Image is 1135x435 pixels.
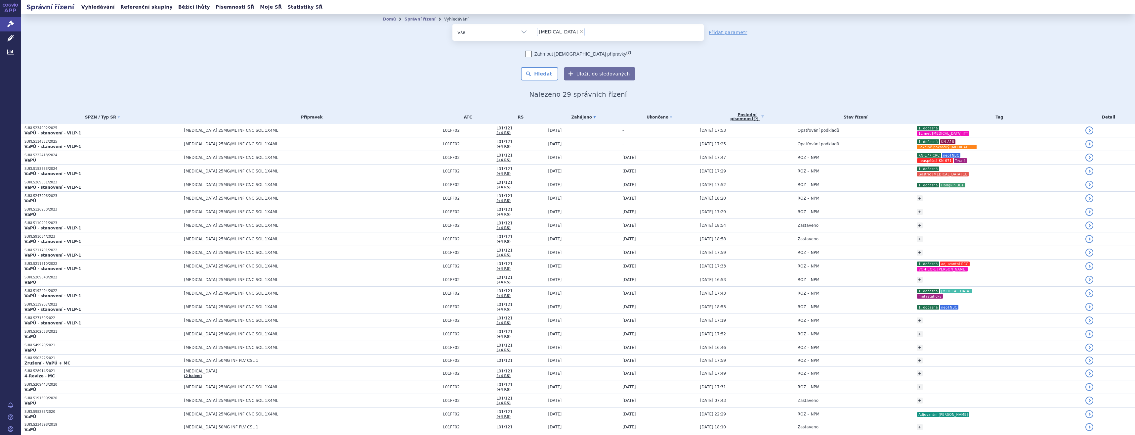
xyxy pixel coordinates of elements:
[496,180,545,185] span: L01/121
[917,195,923,201] a: +
[496,289,545,293] span: L01/121
[496,294,511,298] a: (+4 RS)
[496,145,511,148] a: (+4 RS)
[24,401,36,406] strong: VaPÚ
[622,142,624,146] span: -
[1085,357,1093,364] a: detail
[529,90,627,98] span: Nalezeno 29 správních řízení
[548,291,562,296] span: [DATE]
[24,113,181,122] a: SPZN / Typ SŘ
[548,385,562,389] span: [DATE]
[622,113,696,122] a: Ukončeno
[700,305,726,309] span: [DATE] 18:53
[917,294,943,299] i: metastatický
[496,358,545,363] span: L01/121
[622,318,636,323] span: [DATE]
[917,331,923,337] a: +
[118,3,175,12] a: Referenční skupiny
[548,398,562,403] span: [DATE]
[548,196,562,201] span: [DATE]
[258,3,284,12] a: Moje SŘ
[496,158,511,162] a: (+4 RS)
[443,277,493,282] span: L01FF02
[700,196,726,201] span: [DATE] 18:20
[798,385,820,389] span: ROZ – NPM
[622,237,636,241] span: [DATE]
[564,67,635,80] button: Uložit do sledovaných
[443,345,493,350] span: L01FF02
[184,223,349,228] span: [MEDICAL_DATA] 25MG/ML INF CNC SOL 1X4ML
[184,332,349,336] span: [MEDICAL_DATA] 25MG/ML INF CNC SOL 1X4ML
[700,237,726,241] span: [DATE] 18:58
[443,196,493,201] span: L01FF02
[496,415,511,418] a: (+4 RS)
[24,180,181,185] p: SUKLS269531/2023
[184,196,349,201] span: [MEDICAL_DATA] 25MG/ML INF CNC SOL 1X4ML
[496,329,545,334] span: L01/121
[184,345,349,350] span: [MEDICAL_DATA] 25MG/ML INF CNC SOL 1X4ML
[917,139,939,144] i: 1. dočasná
[496,207,545,212] span: L01/121
[548,371,562,376] span: [DATE]
[24,171,81,176] strong: VaPÚ - stanovení - VILP-1
[798,318,820,323] span: ROZ – NPM
[496,199,511,203] a: (+4 RS)
[798,264,820,268] span: ROZ – NPM
[24,226,81,230] strong: VaPÚ - stanovení - VILP-1
[1085,249,1093,257] a: detail
[496,401,511,405] a: (+4 RS)
[548,277,562,282] span: [DATE]
[24,185,81,190] strong: VaPÚ - stanovení - VILP-1
[917,345,923,351] a: +
[496,240,511,243] a: (+4 RS)
[496,388,511,391] a: (+4 RS)
[79,3,117,12] a: Vyhledávání
[496,321,511,325] a: (+4 RS)
[700,371,726,376] span: [DATE] 17:49
[622,155,636,160] span: [DATE]
[622,305,636,309] span: [DATE]
[548,305,562,309] span: [DATE]
[539,29,578,34] span: [MEDICAL_DATA]
[184,155,349,160] span: [MEDICAL_DATA] 25MG/ML INF CNC SOL 1X4ML
[917,236,923,242] a: +
[1085,369,1093,377] a: detail
[24,329,181,334] p: SUKLS302038/2021
[24,212,36,217] strong: VaPÚ
[700,223,726,228] span: [DATE] 18:54
[24,289,181,293] p: SUKLS192494/2022
[917,172,968,176] i: Gastric [MEDICAL_DATA] 1L
[24,253,81,258] strong: VaPÚ - stanovení - VILP-1
[496,167,545,171] span: L01/121
[184,305,349,309] span: [MEDICAL_DATA] 25MG/ML INF CNC SOL 1X4ML
[917,424,923,430] a: +
[383,17,396,22] a: Domů
[913,110,1082,124] th: Tag
[940,183,965,187] i: Hodgkin 3L+
[496,280,511,284] a: (+4 RS)
[496,253,511,257] a: (+4 RS)
[24,199,36,203] strong: VaPÚ
[184,369,349,373] span: [MEDICAL_DATA]
[24,294,81,298] strong: VaPÚ - stanovení - VILP-1
[917,358,923,363] a: +
[940,262,970,266] i: adjuvantní RCC
[496,374,511,378] a: (+4 RS)
[798,223,819,228] span: Zastaveno
[496,369,545,373] span: L01/121
[622,264,636,268] span: [DATE]
[24,248,181,253] p: SUKLS211701/2022
[798,277,820,282] span: ROZ – NPM
[184,142,349,146] span: [MEDICAL_DATA] 25MG/ML INF CNC SOL 1X4ML
[917,250,923,256] a: +
[917,305,939,310] i: 1. dočasná
[1085,126,1093,134] a: detail
[917,289,939,293] i: 1. dočasná
[496,308,511,311] a: (+4 RS)
[700,169,726,173] span: [DATE] 17:29
[798,155,820,160] span: ROZ – NPM
[700,318,726,323] span: [DATE] 17:19
[700,291,726,296] span: [DATE] 17:43
[24,139,181,144] p: SUKLS114552/2025
[184,210,349,214] span: [MEDICAL_DATA] 25MG/ML INF CNC SOL 1X4ML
